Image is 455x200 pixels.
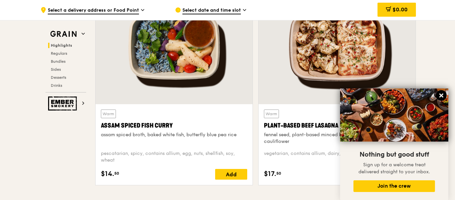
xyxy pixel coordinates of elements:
[101,169,114,179] span: $14.
[51,83,62,88] span: Drinks
[51,51,67,56] span: Regulars
[359,151,429,159] span: Nothing but good stuff
[51,75,66,80] span: Desserts
[101,150,247,164] div: pescatarian, spicy, contains allium, egg, nuts, shellfish, soy, wheat
[51,67,61,72] span: Sides
[264,110,279,118] div: Warm
[393,6,408,13] span: $0.00
[51,43,72,48] span: Highlights
[358,162,430,175] span: Sign up for a welcome treat delivered straight to your inbox.
[101,132,247,138] div: assam spiced broth, baked white fish, butterfly blue pea rice
[48,28,79,40] img: Grain web logo
[215,169,247,180] div: Add
[264,121,410,130] div: Plant-Based Beef Lasagna
[276,171,281,176] span: 50
[182,7,241,14] span: Select date and time slot
[264,150,410,164] div: vegetarian, contains allium, dairy, soy, wheat
[48,96,79,111] img: Ember Smokery web logo
[264,132,410,145] div: fennel seed, plant-based minced beef, citrusy roasted cauliflower
[51,59,65,64] span: Bundles
[340,88,448,142] img: DSC07876-Edit02-Large.jpeg
[114,171,119,176] span: 50
[101,110,116,118] div: Warm
[436,90,447,101] button: Close
[353,180,435,192] button: Join the crew
[101,121,247,130] div: Assam Spiced Fish Curry
[264,169,276,179] span: $17.
[48,7,139,14] span: Select a delivery address or Food Point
